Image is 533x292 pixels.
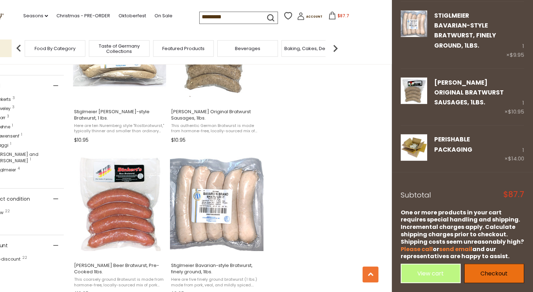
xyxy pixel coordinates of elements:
[401,11,427,37] img: Stiglmeier Bavarian-style Bratwurst, finely ground, 1lbs.
[74,277,165,288] span: This coarsely ground Bratwurst is made from hormone-free, locally-sourced mix of pork and beef, p...
[503,191,524,199] span: $87.7
[13,105,15,109] span: 3
[35,46,75,51] a: Food By Category
[401,190,431,200] span: Subtotal
[171,262,262,275] span: Stiglmeier Bavarian-style Bratwurst, finely ground, 1lbs.
[91,43,147,54] a: Taste of Germany Collections
[508,108,524,115] span: $10.95
[74,262,165,275] span: [PERSON_NAME] Beer Bratwurst, Pre-Cooked 1lbs.
[22,133,23,136] span: 1
[401,264,461,283] a: View cart
[504,134,524,163] div: 1 ×
[5,209,10,213] span: 22
[235,46,260,51] a: Beverages
[56,12,110,20] a: Christmas - PRE-ORDER
[401,78,427,117] a: Binkert’s Original Bratwurst Sausages, 1lbs.
[12,41,26,55] img: previous arrow
[170,158,264,251] img: Stiglmeier Bavarian-style Bratwurst, finely ground, 1lbs.
[434,135,472,153] a: PERISHABLE Packaging
[439,245,472,253] a: send email
[74,136,89,144] span: $10.95
[434,11,496,50] a: Stiglmeier Bavarian-style Bratwurst, finely ground, 1lbs.
[504,78,524,117] div: 1 ×
[401,134,427,161] img: PERISHABLE Packaging
[510,51,524,59] span: $9.95
[23,256,28,260] span: 22
[30,158,31,161] span: 1
[401,11,427,60] a: Stiglmeier Bavarian-style Bratwurst, finely ground, 1lbs.
[74,123,165,134] span: Here are ten Nuremberg style "Rostbratwurst," typically thinner and smaller than ordinary bratwur...
[464,264,524,283] a: Checkout
[508,155,524,162] span: $14.00
[74,109,165,121] span: Stiglmeier [PERSON_NAME]-style Bratwurst, 1 lbs.
[7,115,10,118] span: 3
[338,13,349,19] span: $87.7
[11,142,12,146] span: 1
[171,277,262,288] span: Here are five finely ground bratwurst (1 lbs.) made from pork, veal, and mildly spiced. From the ...
[18,167,20,170] span: 4
[23,12,48,20] a: Seasons
[73,158,166,251] img: Binkert's Beer Bratwurst, Pre-Cooked 1lbs.
[306,15,322,19] span: Account
[285,46,339,51] a: Baking, Cakes, Desserts
[401,245,433,253] a: Please call
[171,136,186,144] span: $10.95
[401,78,427,104] img: Binkert’s Original Bratwurst Sausages, 1lbs.
[328,41,343,55] img: next arrow
[171,109,262,121] span: [PERSON_NAME] Original Bratwurst Sausages, 1lbs.
[12,124,13,127] span: 1
[155,12,172,20] a: On Sale
[401,209,524,261] div: One or more products in your cart requires special handling and shipping. Incremental charges app...
[13,96,15,100] span: 3
[401,134,427,163] a: PERISHABLE Packaging
[162,46,205,51] a: Featured Products
[434,78,504,107] a: [PERSON_NAME] Original Bratwurst Sausages, 1lbs.
[119,12,146,20] a: Oktoberfest
[297,12,322,23] a: Account
[324,12,354,22] button: $87.7
[506,11,524,60] div: 1 ×
[171,123,262,134] span: This authentic German Bratwurst is made from hormone-free, locally-sourced mix of pork and beef, ...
